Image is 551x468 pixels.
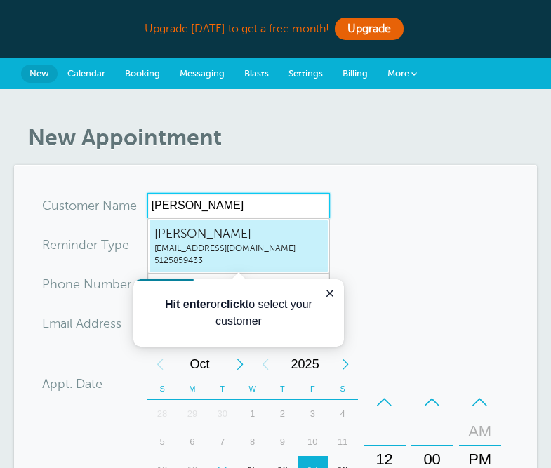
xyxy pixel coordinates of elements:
a: More [378,58,427,90]
span: tomer N [65,199,112,212]
label: Reminder Type [42,239,129,251]
span: 5125859433 [154,255,323,267]
div: 2 [267,400,298,428]
div: mber [42,272,147,297]
div: Previous Month [147,350,173,378]
span: Booking [125,68,160,79]
div: Saturday, October 4 [328,400,358,428]
div: 30 [207,400,237,428]
div: Monday, October 6 [177,428,207,456]
span: [PERSON_NAME] [154,225,323,243]
span: Blasts [244,68,269,79]
span: Settings [288,68,323,79]
a: Messaging [170,58,234,89]
div: Upgrade [DATE] to get a free month! [14,14,538,44]
th: S [147,378,178,400]
div: Monday, September 29 [177,400,207,428]
div: 3 [298,400,328,428]
span: Pho [42,278,65,290]
a: Calendar [58,58,115,89]
div: Tuesday, September 30 [207,400,237,428]
div: Saturday, October 11 [328,428,358,456]
a: New [21,65,58,83]
div: Sunday, October 5 [147,428,178,456]
div: Wednesday, October 1 [237,400,267,428]
span: Ema [42,317,67,330]
div: 29 [177,400,207,428]
span: Calendar [67,68,105,79]
div: 10 [298,428,328,456]
div: Thursday, October 2 [267,400,298,428]
div: ress [42,311,147,336]
span: Billing [343,68,368,79]
span: ne Nu [65,278,101,290]
div: ame [42,193,147,218]
div: 8 [237,428,267,456]
a: Billing [333,58,378,89]
th: M [177,378,207,400]
th: T [207,378,237,400]
div: AM [463,417,497,446]
div: Wednesday, October 8 [237,428,267,456]
div: Previous Year [253,350,278,378]
div: Sunday, September 28 [147,400,178,428]
a: Blasts [234,58,279,89]
div: 11 [328,428,358,456]
div: Next Month [227,350,253,378]
div: 5 [147,428,178,456]
span: Messaging [180,68,225,79]
div: 9 [267,428,298,456]
span: New [29,68,49,79]
div: 4 [328,400,358,428]
div: Next Year [333,350,358,378]
span: [EMAIL_ADDRESS][DOMAIN_NAME] [154,243,323,255]
span: il Add [67,317,99,330]
div: Friday, October 3 [298,400,328,428]
span: Cus [42,199,65,212]
span: October [173,350,227,378]
th: T [267,378,298,400]
span: 2025 [278,350,333,378]
span: More [387,68,409,79]
th: W [237,378,267,400]
iframe: tooltip [133,279,344,347]
a: Settings [279,58,333,89]
div: 28 [147,400,178,428]
th: F [298,378,328,400]
h1: New Appointment [28,124,538,151]
div: Friday, October 10 [298,428,328,456]
div: 1 [237,400,267,428]
a: Booking [115,58,170,89]
label: Appt. Date [42,377,102,390]
div: Thursday, October 9 [267,428,298,456]
div: 6 [177,428,207,456]
th: S [328,378,358,400]
a: Upgrade [335,18,404,40]
div: 7 [207,428,237,456]
div: Tuesday, October 7 [207,428,237,456]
